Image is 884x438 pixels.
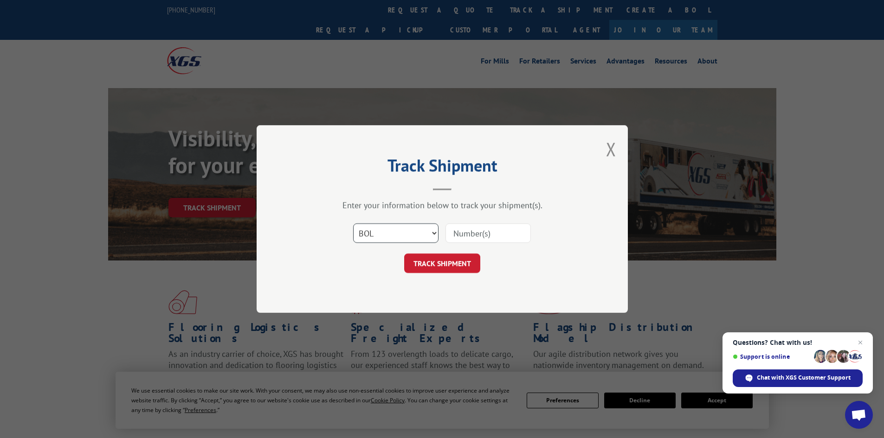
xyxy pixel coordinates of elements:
[303,200,581,210] div: Enter your information below to track your shipment(s).
[845,401,873,429] a: Open chat
[733,353,811,360] span: Support is online
[445,223,531,243] input: Number(s)
[404,254,480,273] button: TRACK SHIPMENT
[757,374,851,382] span: Chat with XGS Customer Support
[303,159,581,177] h2: Track Shipment
[606,137,616,161] button: Close modal
[733,339,863,346] span: Questions? Chat with us!
[733,369,863,387] span: Chat with XGS Customer Support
